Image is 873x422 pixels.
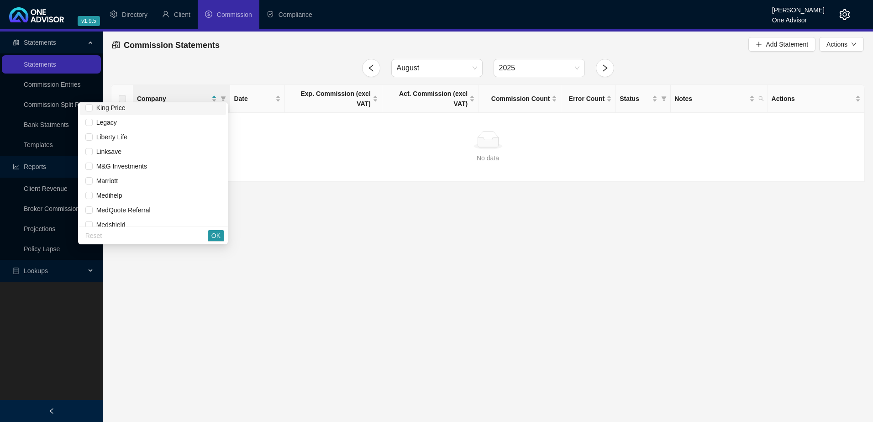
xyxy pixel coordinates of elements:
[772,12,825,22] div: One Advisor
[279,11,312,18] span: Compliance
[13,39,19,46] span: reconciliation
[93,148,121,155] span: Linksave
[826,39,847,49] span: Actions
[93,104,126,111] span: King Price
[565,94,605,104] span: Error Count
[24,61,56,68] a: Statements
[748,37,815,52] button: Add Statement
[499,59,579,77] span: 2025
[267,11,274,18] span: safety
[93,163,147,170] span: M&G Investments
[119,153,857,163] div: No data
[78,16,100,26] span: v1.9.5
[24,245,60,253] a: Policy Lapse
[93,133,127,141] span: Liberty Life
[851,42,857,47] span: down
[24,205,79,212] a: Broker Commission
[211,231,221,241] span: OK
[122,11,147,18] span: Directory
[110,11,117,18] span: setting
[174,11,190,18] span: Client
[13,268,19,274] span: database
[756,41,762,47] span: plus
[137,94,210,104] span: Company
[561,85,616,113] th: Error Count
[217,11,252,18] span: Commission
[483,94,550,104] span: Commission Count
[93,192,122,199] span: Medihelp
[24,101,91,108] a: Commission Split Rules
[82,230,106,241] button: Reset
[124,41,220,50] span: Commission Statements
[205,11,212,18] span: dollar
[208,230,224,241] button: OK
[24,81,80,88] a: Commission Entries
[48,408,55,414] span: left
[162,11,169,18] span: user
[674,94,747,104] span: Notes
[24,141,53,148] a: Templates
[766,39,808,49] span: Add Statement
[93,206,151,214] span: MedQuote Referral
[24,39,56,46] span: Statements
[768,85,865,113] th: Actions
[616,85,671,113] th: Status
[93,119,117,126] span: Legacy
[24,121,69,128] a: Bank Statments
[772,2,825,12] div: [PERSON_NAME]
[397,59,477,77] span: August
[112,41,120,49] span: reconciliation
[382,85,479,113] th: Act. Commission (excl VAT)
[386,89,468,109] span: Act. Commission (excl VAT)
[230,85,285,113] th: Date
[671,85,768,113] th: Notes
[289,89,370,109] span: Exp. Commission (excl VAT)
[13,164,19,170] span: line-chart
[659,92,668,105] span: filter
[661,96,667,101] span: filter
[24,185,68,192] a: Client Revenue
[93,221,126,228] span: Medshield
[819,37,864,52] button: Actionsdown
[620,94,650,104] span: Status
[758,96,764,101] span: search
[479,85,561,113] th: Commission Count
[601,64,609,72] span: right
[9,7,64,22] img: 2df55531c6924b55f21c4cf5d4484680-logo-light.svg
[93,177,118,185] span: Marriott
[24,225,55,232] a: Projections
[772,94,853,104] span: Actions
[839,9,850,20] span: setting
[367,64,375,72] span: left
[221,96,226,101] span: filter
[757,92,766,105] span: search
[234,94,273,104] span: Date
[285,85,382,113] th: Exp. Commission (excl VAT)
[24,267,48,274] span: Lookups
[24,163,46,170] span: Reports
[219,92,228,105] span: filter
